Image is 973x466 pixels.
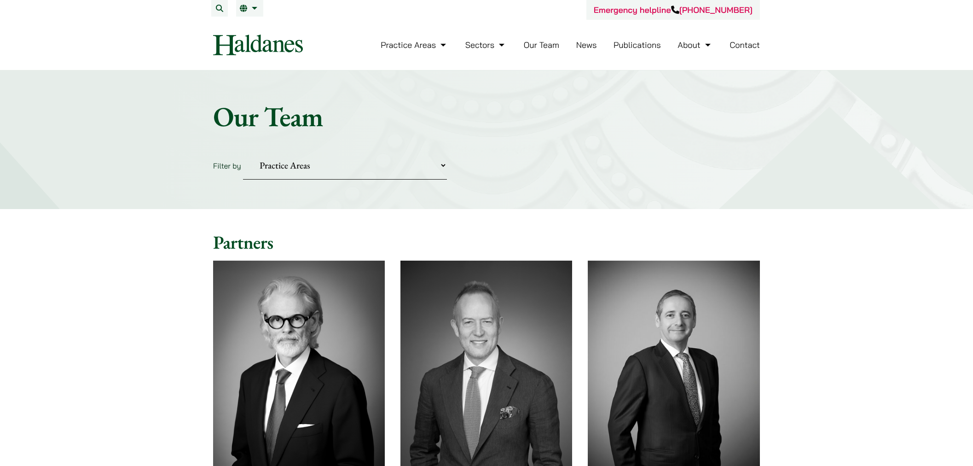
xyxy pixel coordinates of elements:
a: News [576,40,597,50]
a: Contact [730,40,760,50]
a: Practice Areas [381,40,448,50]
a: Emergency helpline[PHONE_NUMBER] [594,5,753,15]
a: Our Team [524,40,559,50]
h1: Our Team [213,100,760,133]
img: Logo of Haldanes [213,35,303,55]
a: About [678,40,712,50]
h2: Partners [213,231,760,253]
a: Publications [614,40,661,50]
label: Filter by [213,161,241,170]
a: EN [240,5,260,12]
a: Sectors [465,40,507,50]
